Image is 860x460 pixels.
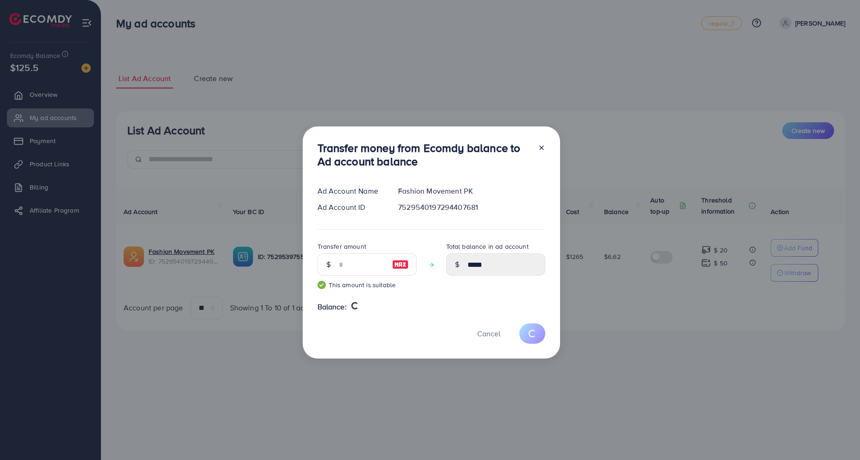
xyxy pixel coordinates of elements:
[446,242,529,251] label: Total balance in ad account
[392,259,409,270] img: image
[310,186,391,196] div: Ad Account Name
[318,141,530,168] h3: Transfer money from Ecomdy balance to Ad account balance
[318,242,366,251] label: Transfer amount
[466,323,512,343] button: Cancel
[477,328,500,339] span: Cancel
[391,202,552,213] div: 7529540197294407681
[318,281,326,289] img: guide
[318,302,347,312] span: Balance:
[821,418,853,453] iframe: Chat
[391,186,552,196] div: Fashion Movement PK
[310,202,391,213] div: Ad Account ID
[318,280,417,290] small: This amount is suitable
